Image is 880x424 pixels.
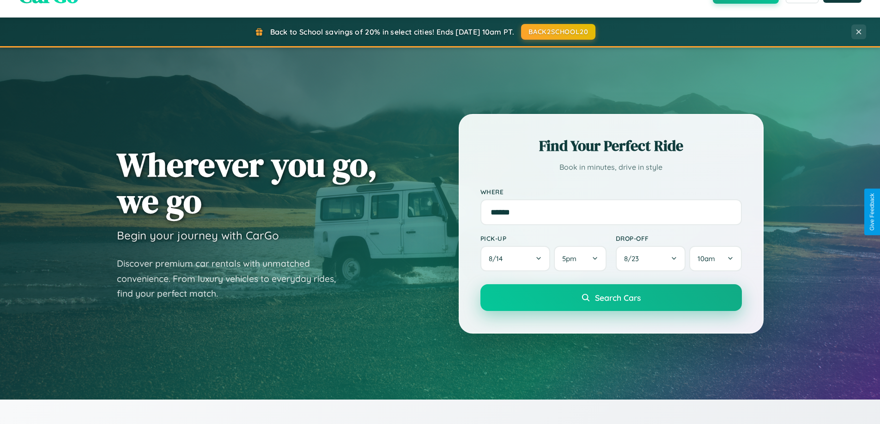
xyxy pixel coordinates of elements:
label: Where [480,188,742,196]
button: 5pm [554,246,606,271]
label: Pick-up [480,234,607,242]
button: 8/14 [480,246,551,271]
button: Search Cars [480,284,742,311]
span: 8 / 14 [489,254,507,263]
h2: Find Your Perfect Ride [480,136,742,156]
span: 10am [698,254,715,263]
span: Search Cars [595,293,641,303]
p: Book in minutes, drive in style [480,161,742,174]
button: 8/23 [616,246,686,271]
button: 10am [689,246,741,271]
h1: Wherever you go, we go [117,146,377,219]
button: BACK2SCHOOL20 [521,24,595,40]
div: Give Feedback [869,193,875,231]
span: Back to School savings of 20% in select cities! Ends [DATE] 10am PT. [270,27,514,36]
span: 8 / 23 [624,254,643,263]
h3: Begin your journey with CarGo [117,228,279,242]
p: Discover premium car rentals with unmatched convenience. From luxury vehicles to everyday rides, ... [117,256,348,301]
span: 5pm [562,254,577,263]
label: Drop-off [616,234,742,242]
